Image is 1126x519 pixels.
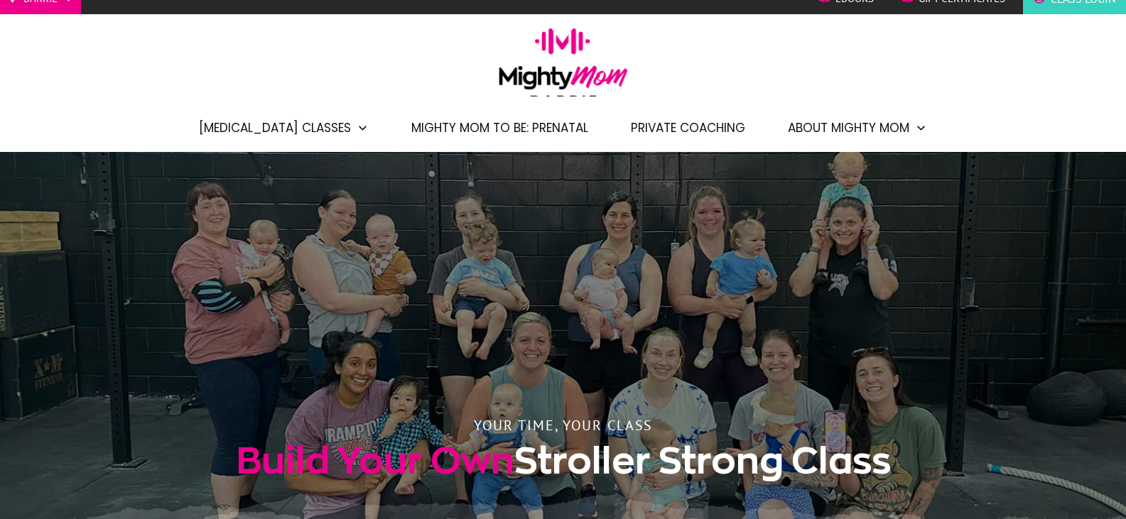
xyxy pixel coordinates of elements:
[236,440,514,480] span: Build Your Own
[490,28,637,119] img: mightymom-logo-barrie
[199,116,369,140] a: [MEDICAL_DATA] Classes
[411,116,588,140] a: Mighty Mom to Be: Prenatal
[788,116,909,140] span: About Mighty Mom
[236,440,891,480] span: Stroller Strong Class
[199,116,351,140] span: [MEDICAL_DATA] Classes
[180,413,946,438] p: Your time, Your class
[788,116,927,140] a: About Mighty Mom
[631,116,745,140] a: Private Coaching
